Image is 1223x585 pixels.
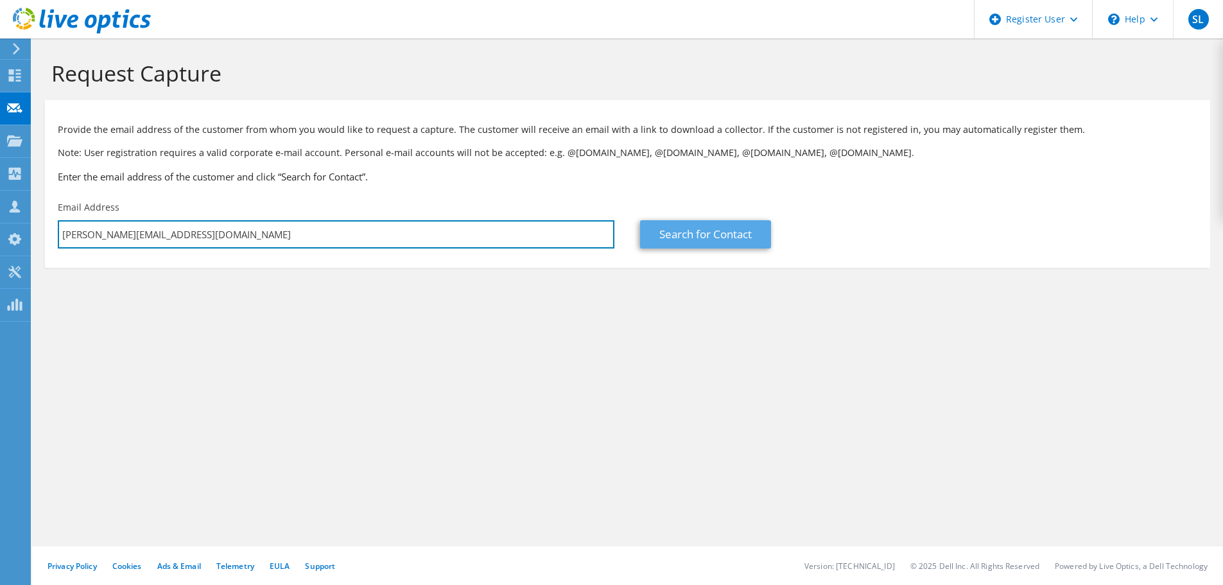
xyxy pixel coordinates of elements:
[1055,561,1208,572] li: Powered by Live Optics, a Dell Technology
[640,220,771,249] a: Search for Contact
[1108,13,1120,25] svg: \n
[910,561,1039,572] li: © 2025 Dell Inc. All Rights Reserved
[58,201,119,214] label: Email Address
[804,561,895,572] li: Version: [TECHNICAL_ID]
[51,60,1197,87] h1: Request Capture
[157,561,201,572] a: Ads & Email
[112,561,142,572] a: Cookies
[58,146,1197,160] p: Note: User registration requires a valid corporate e-mail account. Personal e-mail accounts will ...
[1188,9,1209,30] span: SL
[58,123,1197,137] p: Provide the email address of the customer from whom you would like to request a capture. The cust...
[48,561,97,572] a: Privacy Policy
[216,561,254,572] a: Telemetry
[270,561,290,572] a: EULA
[58,170,1197,184] h3: Enter the email address of the customer and click “Search for Contact”.
[305,561,335,572] a: Support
